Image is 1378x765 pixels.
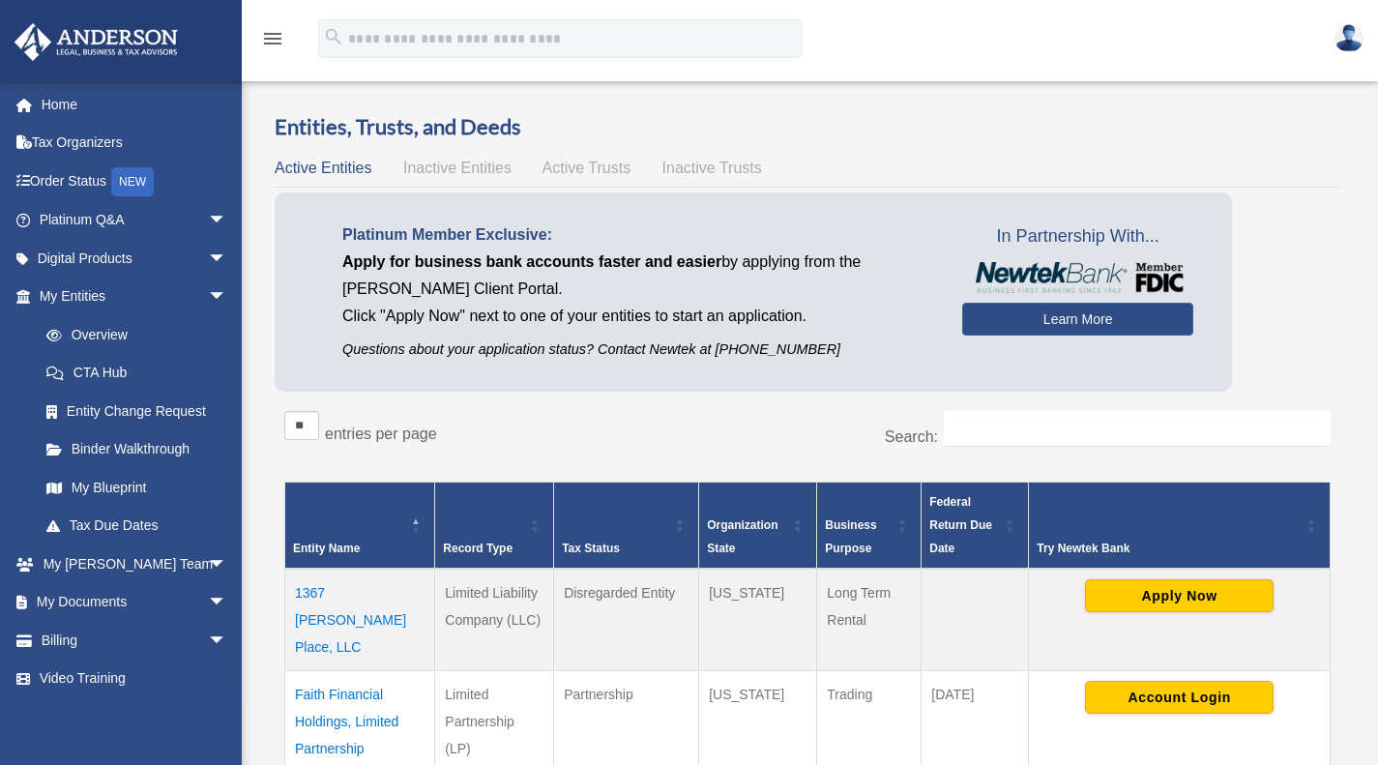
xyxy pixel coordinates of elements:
td: Limited Liability Company (LLC) [435,569,554,671]
th: Entity Name: Activate to invert sorting [285,483,435,570]
th: Federal Return Due Date: Activate to sort [922,483,1029,570]
a: Tax Due Dates [27,507,247,545]
a: My [PERSON_NAME] Teamarrow_drop_down [14,544,256,583]
a: Learn More [962,303,1193,336]
a: Digital Productsarrow_drop_down [14,239,256,278]
h3: Entities, Trusts, and Deeds [275,112,1340,142]
span: Inactive Entities [403,160,512,176]
a: My Entitiesarrow_drop_down [14,278,247,316]
label: entries per page [325,426,437,442]
span: arrow_drop_down [208,278,247,317]
a: Video Training [14,660,256,698]
a: My Blueprint [27,468,247,507]
th: Business Purpose: Activate to sort [817,483,922,570]
p: Platinum Member Exclusive: [342,221,933,249]
span: Apply for business bank accounts faster and easier [342,253,721,270]
a: Binder Walkthrough [27,430,247,469]
span: In Partnership With... [962,221,1193,252]
span: Tax Status [562,542,620,555]
a: Entity Change Request [27,392,247,430]
span: Record Type [443,542,513,555]
span: arrow_drop_down [208,544,247,584]
span: arrow_drop_down [208,239,247,279]
span: Active Entities [275,160,371,176]
span: arrow_drop_down [208,583,247,623]
span: Federal Return Due Date [929,495,992,555]
td: 1367 [PERSON_NAME] Place, LLC [285,569,435,671]
th: Organization State: Activate to sort [699,483,817,570]
th: Record Type: Activate to sort [435,483,554,570]
td: [US_STATE] [699,569,817,671]
a: CTA Hub [27,354,247,393]
td: Disregarded Entity [554,569,699,671]
span: Active Trusts [542,160,631,176]
a: Order StatusNEW [14,162,256,201]
a: Billingarrow_drop_down [14,621,256,660]
p: Click "Apply Now" next to one of your entities to start an application. [342,303,933,330]
label: Search: [885,428,938,445]
img: NewtekBankLogoSM.png [972,262,1184,293]
a: Platinum Q&Aarrow_drop_down [14,201,256,240]
span: arrow_drop_down [208,621,247,661]
button: Account Login [1085,681,1274,714]
img: User Pic [1334,24,1363,52]
span: Entity Name [293,542,360,555]
p: Questions about your application status? Contact Newtek at [PHONE_NUMBER] [342,338,933,362]
i: menu [261,27,284,50]
span: Organization State [707,518,777,555]
a: Home [14,85,256,124]
span: arrow_drop_down [208,201,247,241]
span: Business Purpose [825,518,876,555]
span: Inactive Trusts [662,160,762,176]
th: Try Newtek Bank : Activate to sort [1029,483,1331,570]
th: Tax Status: Activate to sort [554,483,699,570]
button: Apply Now [1085,579,1274,612]
p: by applying from the [PERSON_NAME] Client Portal. [342,249,933,303]
img: Anderson Advisors Platinum Portal [9,23,184,61]
div: Try Newtek Bank [1037,537,1301,560]
a: menu [261,34,284,50]
a: My Documentsarrow_drop_down [14,583,256,622]
i: search [323,26,344,47]
a: Tax Organizers [14,124,256,162]
a: Account Login [1085,689,1274,704]
a: Overview [27,315,237,354]
td: Long Term Rental [817,569,922,671]
div: NEW [111,167,154,196]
